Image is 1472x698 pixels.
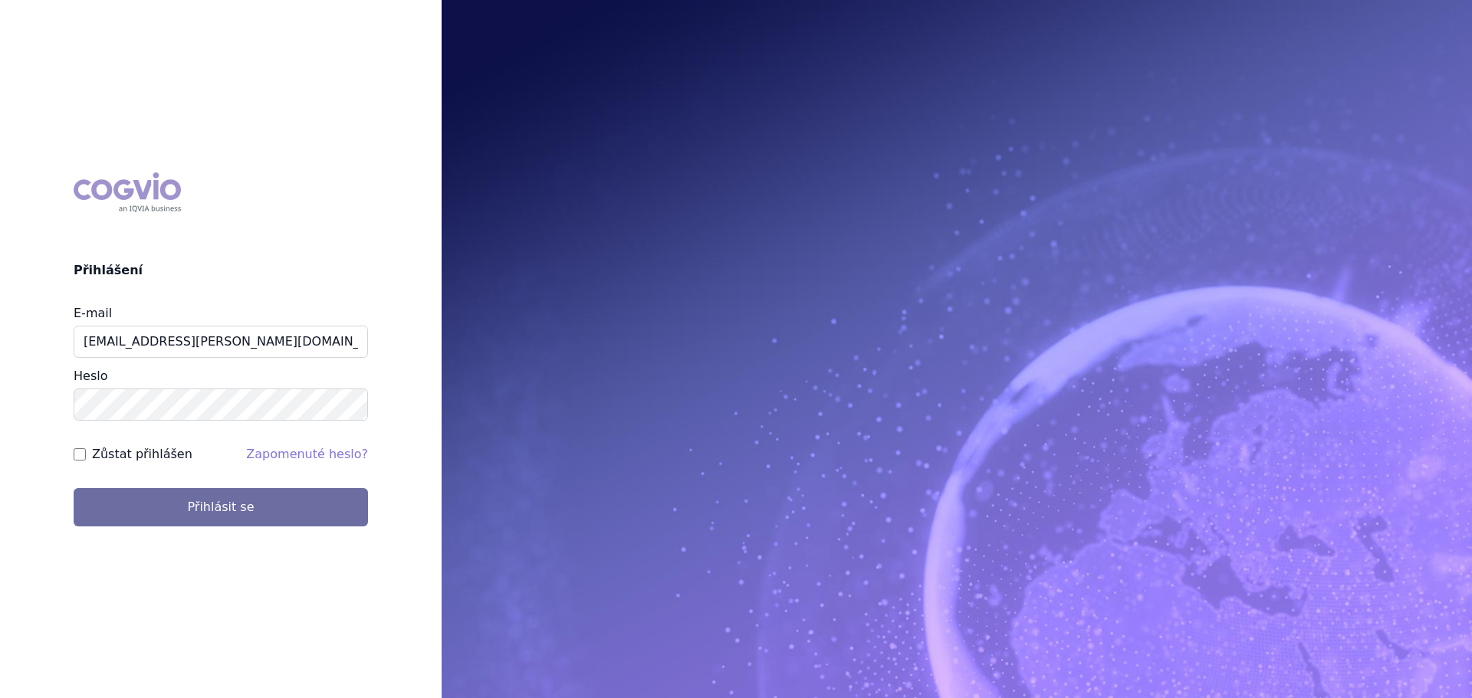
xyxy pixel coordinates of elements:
[74,306,112,320] label: E-mail
[74,488,368,526] button: Přihlásit se
[92,445,192,464] label: Zůstat přihlášen
[246,447,368,461] a: Zapomenuté heslo?
[74,369,107,383] label: Heslo
[74,261,368,280] h2: Přihlášení
[74,172,181,212] div: COGVIO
